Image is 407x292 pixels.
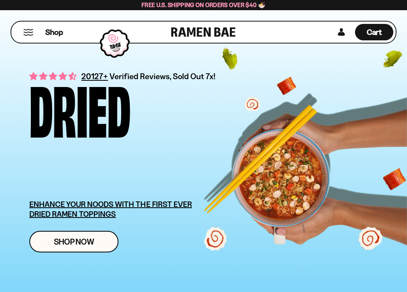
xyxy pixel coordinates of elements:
span: Free U.S. Shipping on Orders over $40 🍜 [142,1,265,9]
a: Shop [45,24,63,40]
span: Verified Reviews, Sold Out 7x! [109,71,215,81]
div: Dried [29,80,131,134]
a: Shop Now [29,231,118,252]
span: Shop [45,27,63,38]
span: Shop Now [54,238,94,246]
span: Cart [367,27,382,37]
div: Cart [355,22,393,43]
button: Mobile Menu Trigger [23,29,34,36]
